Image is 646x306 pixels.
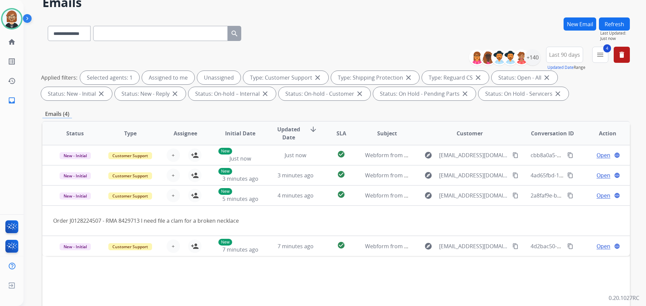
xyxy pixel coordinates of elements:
[124,129,137,137] span: Type
[218,188,232,195] p: New
[218,239,232,246] p: New
[554,90,562,98] mat-icon: close
[172,151,175,159] span: +
[575,122,630,145] th: Action
[564,17,596,31] button: New Email
[191,171,199,179] mat-icon: person_add
[331,71,419,84] div: Type: Shipping Protection
[492,71,558,84] div: Status: Open - All
[225,129,255,137] span: Initial Date
[167,148,180,162] button: +
[60,152,91,159] span: New - Initial
[373,87,476,100] div: Status: On Hold - Pending Parts
[531,192,632,199] span: 2a8faf9e-ba0a-4a3d-80b8-456d71d082bf
[167,189,180,202] button: +
[457,129,483,137] span: Customer
[614,243,620,249] mat-icon: language
[8,38,16,46] mat-icon: home
[547,64,585,70] span: Range
[614,172,620,178] mat-icon: language
[171,90,179,98] mat-icon: close
[108,243,152,250] span: Customer Support
[512,172,518,178] mat-icon: content_copy
[614,152,620,158] mat-icon: language
[279,87,370,100] div: Status: On-hold - Customer
[230,30,239,38] mat-icon: search
[439,151,508,159] span: [EMAIL_ADDRESS][DOMAIN_NAME]
[97,90,105,98] mat-icon: close
[191,242,199,250] mat-icon: person_add
[596,51,604,59] mat-icon: menu
[567,152,573,158] mat-icon: content_copy
[172,171,175,179] span: +
[108,172,152,179] span: Customer Support
[218,168,232,175] p: New
[42,110,72,118] p: Emails (4)
[2,9,21,28] img: avatar
[172,191,175,200] span: +
[478,87,569,100] div: Status: On Hold - Servicers
[365,192,517,199] span: Webform from [EMAIL_ADDRESS][DOMAIN_NAME] on [DATE]
[261,90,269,98] mat-icon: close
[525,49,541,65] div: +140
[337,190,345,199] mat-icon: check_circle
[8,96,16,104] mat-icon: inbox
[274,125,304,141] span: Updated Date
[547,65,574,70] button: Updated Date
[424,242,432,250] mat-icon: explore
[167,169,180,182] button: +
[278,243,314,250] span: 7 minutes ago
[546,47,583,63] button: Last 90 days
[404,74,412,82] mat-icon: close
[614,192,620,199] mat-icon: language
[115,87,186,100] div: Status: New - Reply
[191,151,199,159] mat-icon: person_add
[512,152,518,158] mat-icon: content_copy
[60,192,91,200] span: New - Initial
[365,151,517,159] span: Webform from [EMAIL_ADDRESS][DOMAIN_NAME] on [DATE]
[356,90,364,98] mat-icon: close
[60,243,91,250] span: New - Initial
[531,243,636,250] span: 4d2bac50-5d46-47bb-ba82-ea25877058e5
[243,71,328,84] div: Type: Customer Support
[222,195,258,203] span: 5 minutes ago
[424,151,432,159] mat-icon: explore
[439,171,508,179] span: [EMAIL_ADDRESS][DOMAIN_NAME]
[191,191,199,200] mat-icon: person_add
[229,155,251,162] span: Just now
[600,36,630,41] span: Just now
[531,129,574,137] span: Conversation ID
[512,243,518,249] mat-icon: content_copy
[337,241,345,249] mat-icon: check_circle
[188,87,276,100] div: Status: On-hold – Internal
[603,44,611,52] span: 4
[80,71,139,84] div: Selected agents: 1
[222,175,258,182] span: 3 minutes ago
[377,129,397,137] span: Subject
[53,217,509,225] div: Order J0128224507 - RMA 8429713 I need file a clam for a broken necklace
[197,71,241,84] div: Unassigned
[8,57,16,65] mat-icon: list_alt
[309,125,317,133] mat-icon: arrow_downward
[108,152,152,159] span: Customer Support
[618,51,626,59] mat-icon: delete
[278,172,314,179] span: 3 minutes ago
[597,151,610,159] span: Open
[172,242,175,250] span: +
[567,172,573,178] mat-icon: content_copy
[474,74,482,82] mat-icon: close
[512,192,518,199] mat-icon: content_copy
[278,192,314,199] span: 4 minutes ago
[567,243,573,249] mat-icon: content_copy
[336,129,346,137] span: SLA
[60,172,91,179] span: New - Initial
[461,90,469,98] mat-icon: close
[597,171,610,179] span: Open
[41,74,77,82] p: Applied filters:
[439,242,508,250] span: [EMAIL_ADDRESS][DOMAIN_NAME]
[285,151,306,159] span: Just now
[567,192,573,199] mat-icon: content_copy
[424,191,432,200] mat-icon: explore
[41,87,112,100] div: Status: New - Initial
[142,71,194,84] div: Assigned to me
